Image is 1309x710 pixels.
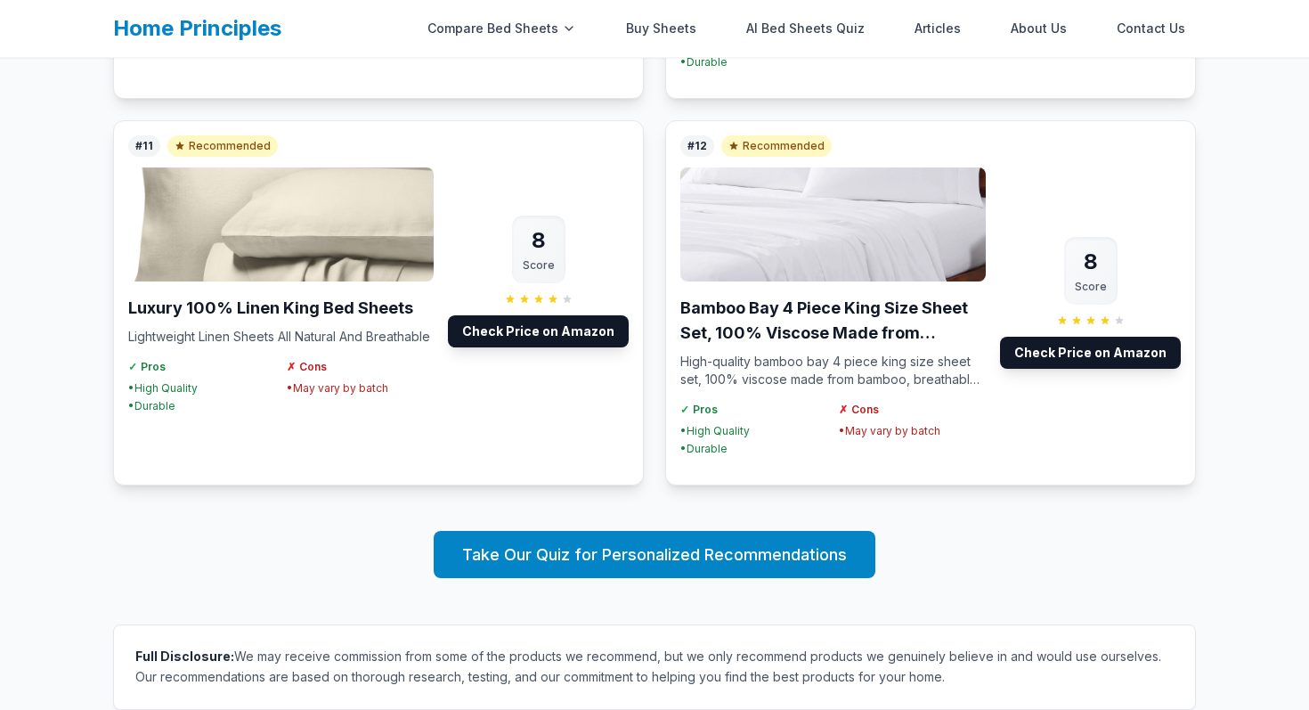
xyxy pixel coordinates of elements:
[680,55,828,69] li: • Durable
[128,360,137,374] span: ✓
[434,531,875,578] a: Take Our Quiz for Personalized Recommendations
[135,649,234,664] strong: Full Disclosure:
[113,15,281,41] a: Home Principles
[523,226,555,255] div: 8
[839,403,987,417] h4: Cons
[680,424,828,438] li: • High Quality
[128,381,276,396] li: • High Quality
[1075,248,1107,276] div: 8
[128,296,434,321] h3: Luxury 100% Linen King Bed Sheets
[523,258,555,273] div: Score
[417,11,587,46] div: Compare Bed Sheets
[1000,337,1181,369] a: Check Price on Amazon
[128,135,160,157] span: #11
[128,360,276,374] h4: Pros
[135,647,1174,688] p: We may receive commission from some of the products we recommend, but we only recommend products ...
[721,135,832,157] span: Recommended
[680,135,714,157] span: #12
[1106,11,1196,46] a: Contact Us
[680,403,828,417] h4: Pros
[839,424,987,438] li: • May vary by batch
[680,296,986,346] h3: Bamboo Bay 4 Piece King Size Sheet Set, 100% Viscose Made from Bamboo, Breathable, Ultra Soft Coo...
[287,360,435,374] h4: Cons
[680,403,689,417] span: ✓
[839,403,848,417] span: ✗
[615,11,707,46] a: Buy Sheets
[128,328,434,346] p: Lightweight Linen Sheets All Natural And Breathable
[680,167,986,282] img: Bamboo Bay 4 Piece King Size Sheet Set, 100% Viscose Made from Bamboo, Breathable, Ultra Soft Coo...
[167,135,278,157] span: Recommended
[287,381,435,396] li: • May vary by batch
[736,11,875,46] a: AI Bed Sheets Quiz
[1000,11,1077,46] a: About Us
[680,353,986,388] p: High-quality bamboo bay 4 piece king size sheet set, 100% viscose made from bamboo, breathable, u...
[128,167,434,282] img: Luxury 100% Linen King Bed Sheets
[680,442,828,456] li: • Durable
[128,399,276,413] li: • Durable
[904,11,972,46] a: Articles
[287,360,296,374] span: ✗
[1075,280,1107,294] div: Score
[448,315,629,347] a: Check Price on Amazon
